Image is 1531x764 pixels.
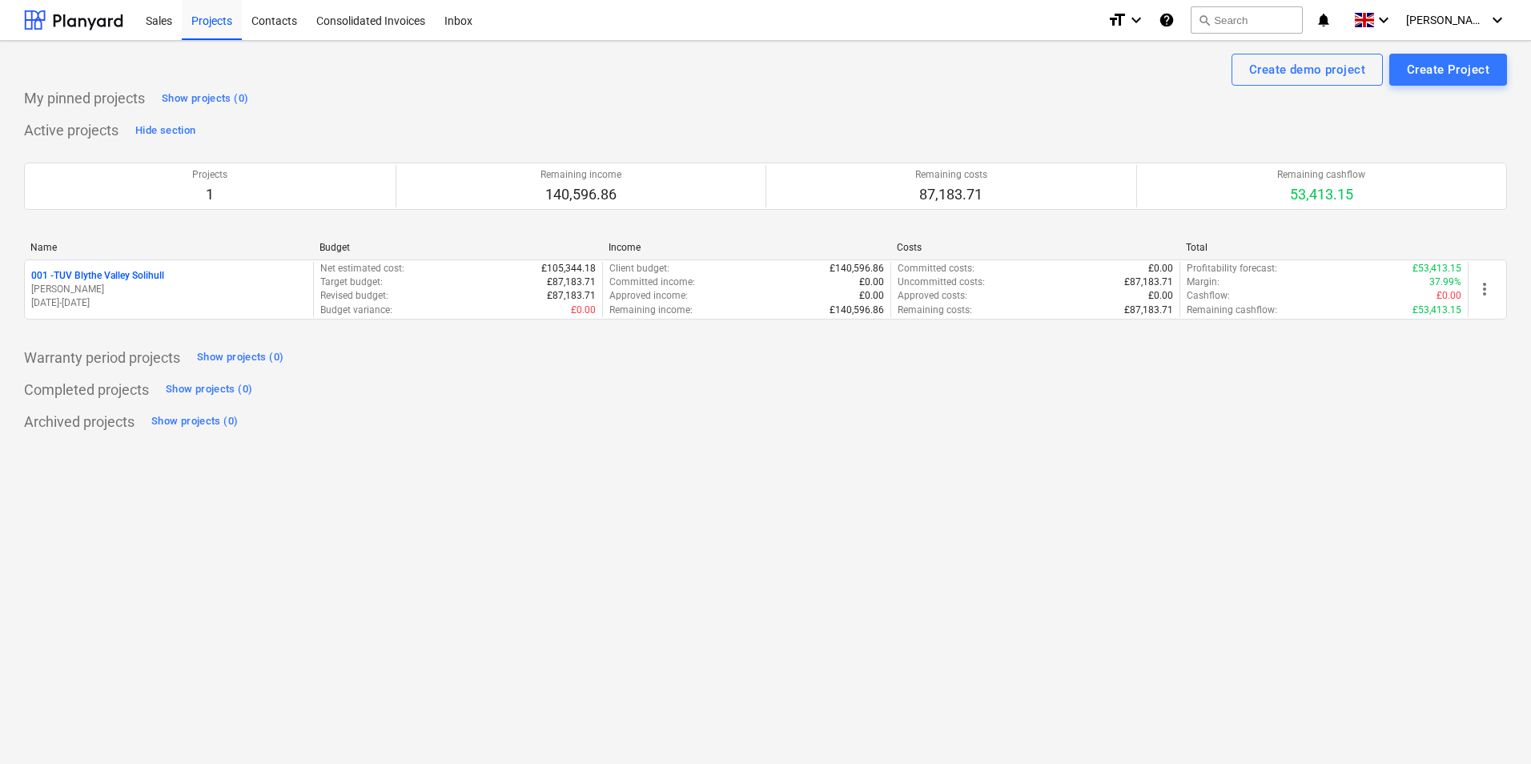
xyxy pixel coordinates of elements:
button: Show projects (0) [162,377,256,403]
button: Create Project [1389,54,1507,86]
p: Client budget : [609,262,669,275]
p: 001 - TUV Blythe Valley Solihull [31,269,164,283]
p: Margin : [1187,275,1220,289]
p: Committed costs : [898,262,974,275]
p: Revised budget : [320,289,388,303]
div: Show projects (0) [151,412,238,431]
div: 001 -TUV Blythe Valley Solihull[PERSON_NAME][DATE]-[DATE] [31,269,307,310]
button: Show projects (0) [193,345,287,371]
p: Remaining income : [609,304,693,317]
button: Search [1191,6,1303,34]
button: Create demo project [1232,54,1383,86]
p: Budget variance : [320,304,392,317]
p: [PERSON_NAME] [31,283,307,296]
div: Name [30,242,307,253]
p: £87,183.71 [547,275,596,289]
p: 37.99% [1429,275,1461,289]
div: Hide section [135,122,195,140]
i: notifications [1316,10,1332,30]
iframe: Chat Widget [1451,687,1531,764]
p: £0.00 [1148,262,1173,275]
p: Remaining costs [915,168,987,182]
i: keyboard_arrow_down [1488,10,1507,30]
i: Knowledge base [1159,10,1175,30]
p: Committed income : [609,275,695,289]
p: Remaining cashflow [1277,168,1365,182]
p: Archived projects [24,412,135,432]
div: Create demo project [1249,59,1365,80]
button: Hide section [131,118,199,143]
p: Target budget : [320,275,383,289]
p: Completed projects [24,380,149,400]
div: Total [1186,242,1462,253]
p: £0.00 [571,304,596,317]
p: £0.00 [1148,289,1173,303]
p: Active projects [24,121,119,140]
button: Show projects (0) [147,409,242,435]
div: Create Project [1407,59,1489,80]
p: [DATE] - [DATE] [31,296,307,310]
div: Show projects (0) [197,348,283,367]
p: Projects [192,168,227,182]
p: £87,183.71 [1124,304,1173,317]
p: £105,344.18 [541,262,596,275]
p: Net estimated cost : [320,262,404,275]
p: £87,183.71 [547,289,596,303]
i: keyboard_arrow_down [1374,10,1393,30]
p: £53,413.15 [1412,262,1461,275]
p: 53,413.15 [1277,185,1365,204]
p: Uncommitted costs : [898,275,985,289]
p: £87,183.71 [1124,275,1173,289]
p: My pinned projects [24,89,145,108]
p: Approved income : [609,289,688,303]
div: Costs [897,242,1173,253]
p: Remaining costs : [898,304,972,317]
p: £140,596.86 [830,304,884,317]
span: search [1198,14,1211,26]
p: £0.00 [859,275,884,289]
p: 1 [192,185,227,204]
span: more_vert [1475,279,1494,299]
p: 87,183.71 [915,185,987,204]
p: Warranty period projects [24,348,180,368]
p: £0.00 [859,289,884,303]
p: Remaining income [540,168,621,182]
p: Profitability forecast : [1187,262,1277,275]
span: [PERSON_NAME] [1406,14,1486,26]
p: 140,596.86 [540,185,621,204]
p: £0.00 [1437,289,1461,303]
p: Remaining cashflow : [1187,304,1277,317]
p: Approved costs : [898,289,967,303]
i: format_size [1107,10,1127,30]
div: Show projects (0) [162,90,248,108]
div: Show projects (0) [166,380,252,399]
p: £53,413.15 [1412,304,1461,317]
p: Cashflow : [1187,289,1230,303]
p: £140,596.86 [830,262,884,275]
i: keyboard_arrow_down [1127,10,1146,30]
div: Income [609,242,885,253]
button: Show projects (0) [158,86,252,111]
div: Budget [319,242,596,253]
